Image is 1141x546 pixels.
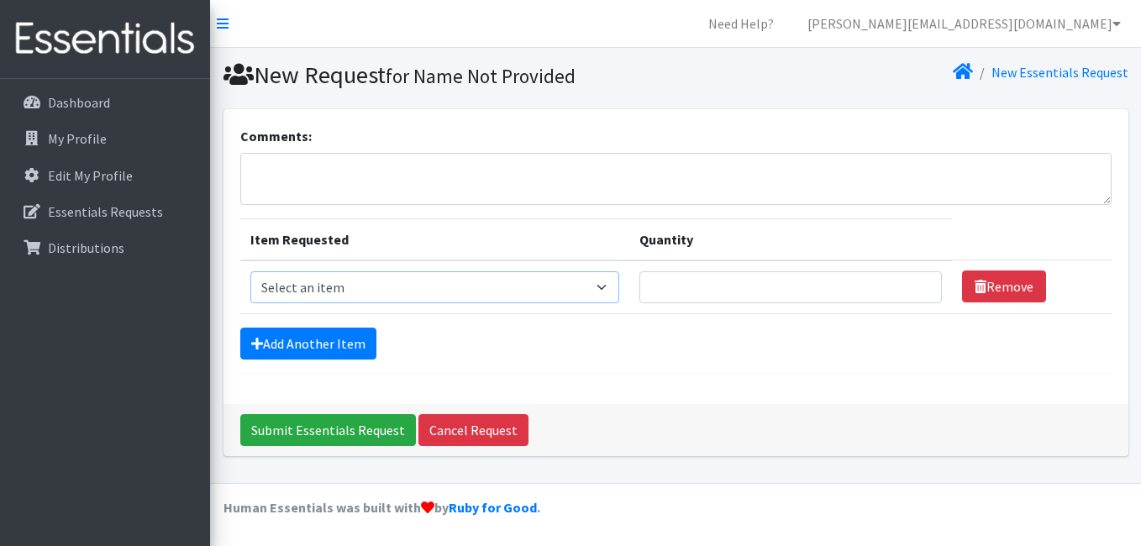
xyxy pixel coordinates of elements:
a: New Essentials Request [991,64,1128,81]
small: for Name Not Provided [386,64,576,88]
a: [PERSON_NAME][EMAIL_ADDRESS][DOMAIN_NAME] [794,7,1134,40]
p: Essentials Requests [48,203,163,220]
a: Add Another Item [240,328,376,360]
a: Need Help? [695,7,787,40]
a: Ruby for Good [449,499,537,516]
th: Item Requested [240,218,629,260]
img: HumanEssentials [7,11,203,67]
a: Cancel Request [418,414,528,446]
input: Submit Essentials Request [240,414,416,446]
a: Essentials Requests [7,195,203,228]
a: Remove [962,270,1046,302]
p: Dashboard [48,94,110,111]
a: Distributions [7,231,203,265]
a: Edit My Profile [7,159,203,192]
p: Distributions [48,239,124,256]
h1: New Request [223,60,670,90]
p: My Profile [48,130,107,147]
strong: Human Essentials was built with by . [223,499,540,516]
a: My Profile [7,122,203,155]
p: Edit My Profile [48,167,133,184]
label: Comments: [240,126,312,146]
th: Quantity [629,218,952,260]
a: Dashboard [7,86,203,119]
